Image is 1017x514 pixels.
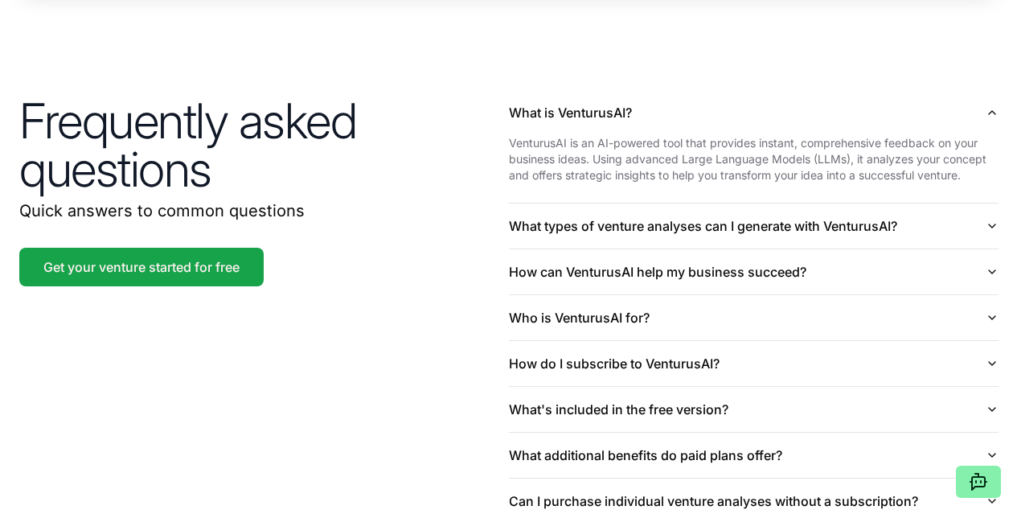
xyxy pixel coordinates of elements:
[509,90,999,135] button: What is VenturusAI?
[509,295,999,340] button: Who is VenturusAI for?
[19,199,509,222] p: Quick answers to common questions
[509,387,999,432] button: What's included in the free version?
[509,204,999,249] button: What types of venture analyses can I generate with VenturusAI?
[509,341,999,386] button: How do I subscribe to VenturusAI?
[509,433,999,478] button: What additional benefits do paid plans offer?
[509,249,999,294] button: How can VenturusAI help my business succeed?
[19,248,264,286] a: Get your venture started for free
[509,135,999,203] div: What is VenturusAI?
[19,97,509,193] h2: Frequently asked questions
[509,135,999,183] p: VenturusAI is an AI-powered tool that provides instant, comprehensive feedback on your business i...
